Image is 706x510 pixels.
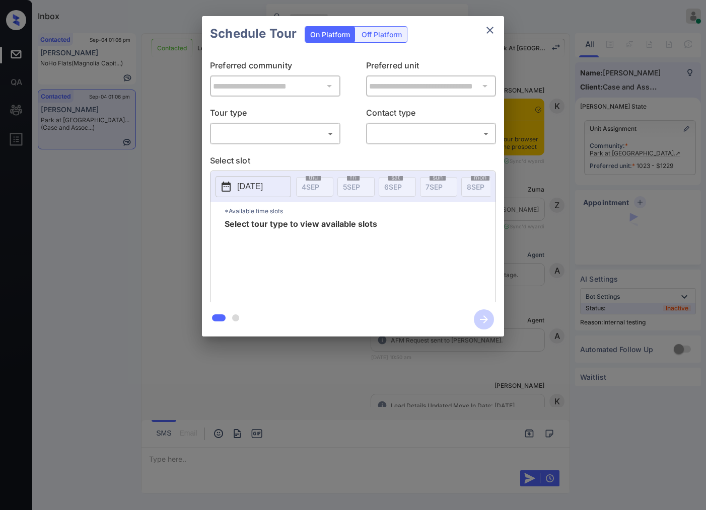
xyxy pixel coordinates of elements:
p: *Available time slots [225,202,496,220]
p: Preferred community [210,59,340,75]
p: Tour type [210,107,340,123]
button: close [480,20,500,40]
p: Contact type [366,107,497,123]
button: [DATE] [216,176,291,197]
p: [DATE] [237,181,263,193]
span: Select tour type to view available slots [225,220,377,300]
p: Select slot [210,154,496,171]
div: On Platform [305,27,355,42]
h2: Schedule Tour [202,16,305,51]
p: Preferred unit [366,59,497,75]
div: Off Platform [357,27,407,42]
